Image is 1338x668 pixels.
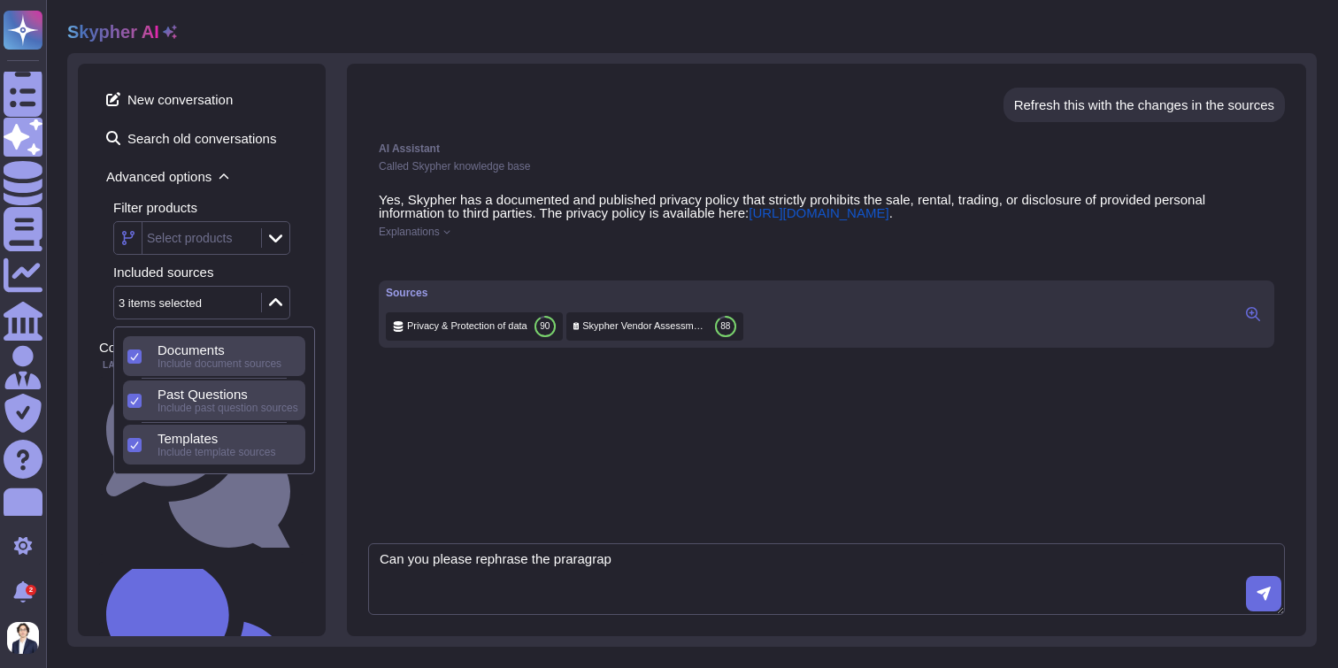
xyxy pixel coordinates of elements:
span: Called Skypher knowledge base [379,160,530,173]
span: Skypher Vendor Assessment Questionnaire evidence [582,319,707,333]
span: 90 [540,322,550,331]
div: Sources [386,288,743,298]
div: AI Assistant [379,143,1274,154]
div: Conversations [99,341,304,354]
span: Past Questions [158,387,248,403]
h2: Skypher AI [67,21,159,42]
textarea: Can you please rephrase the praragrap [368,543,1285,616]
span: Templates [158,431,218,447]
img: user [7,622,39,654]
span: Include document sources [158,357,281,370]
div: 3 items selected [119,297,202,309]
div: Past Questions [158,387,298,403]
div: Documents [158,342,298,358]
div: Templates [158,431,298,447]
span: Search old conversations [99,124,304,152]
div: Templates [150,425,305,465]
span: Include template sources [158,446,275,458]
button: Dislike this response [414,252,428,266]
button: Copy this response [379,252,393,266]
div: Last 7 days [99,361,304,370]
div: Click to preview/edit this source [386,312,563,341]
a: [URL][DOMAIN_NAME] [749,205,888,220]
div: Documents [150,336,305,376]
div: Included sources [113,265,304,279]
div: 2 [26,585,36,595]
div: Click to preview/edit this source [566,312,743,341]
span: Explanations [379,227,440,237]
div: Filter products [113,201,304,214]
div: Refresh this with the changes in the sources [1014,98,1274,111]
span: Include past question sources [158,402,298,414]
span: Privacy & Protection of data [407,319,527,333]
span: 88 [720,322,730,331]
span: Advanced options [99,163,304,190]
span: New conversation [99,85,304,113]
div: Past Questions [150,380,305,420]
button: Like this response [396,251,411,265]
button: Click to view sources in the right panel [1239,303,1267,325]
p: Yes, Skypher has a documented and published privacy policy that strictly prohibits the sale, rent... [379,193,1274,219]
button: user [4,618,51,657]
div: Select products [147,232,233,244]
span: Documents [158,342,225,358]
